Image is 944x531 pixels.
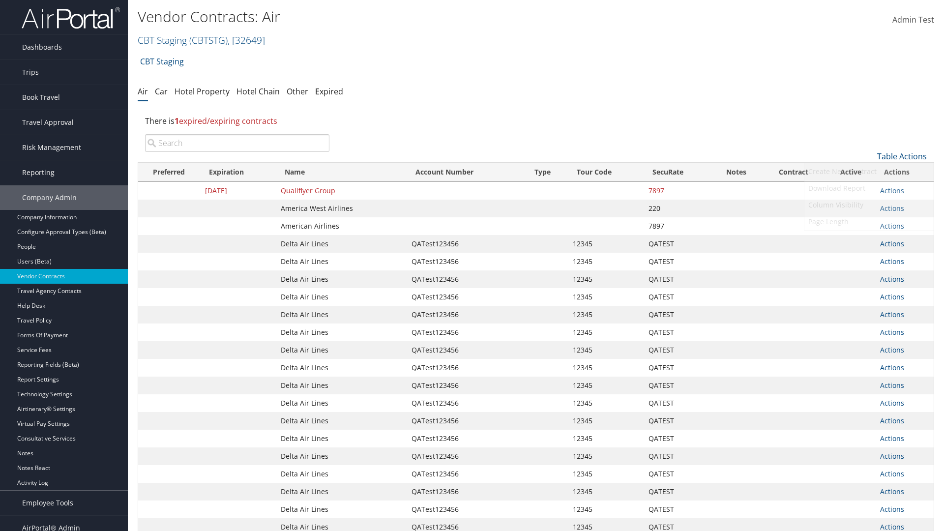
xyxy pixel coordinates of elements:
a: Download Report [804,180,934,197]
span: Reporting [22,160,55,185]
span: Employee Tools [22,491,73,515]
img: airportal-logo.png [22,6,120,29]
span: Trips [22,60,39,85]
a: Column Visibility [804,197,934,213]
span: Book Travel [22,85,60,110]
span: Risk Management [22,135,81,160]
a: Create New Contract [804,163,934,180]
span: Company Admin [22,185,77,210]
a: Page Length [804,213,934,230]
span: Travel Approval [22,110,74,135]
span: Dashboards [22,35,62,59]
